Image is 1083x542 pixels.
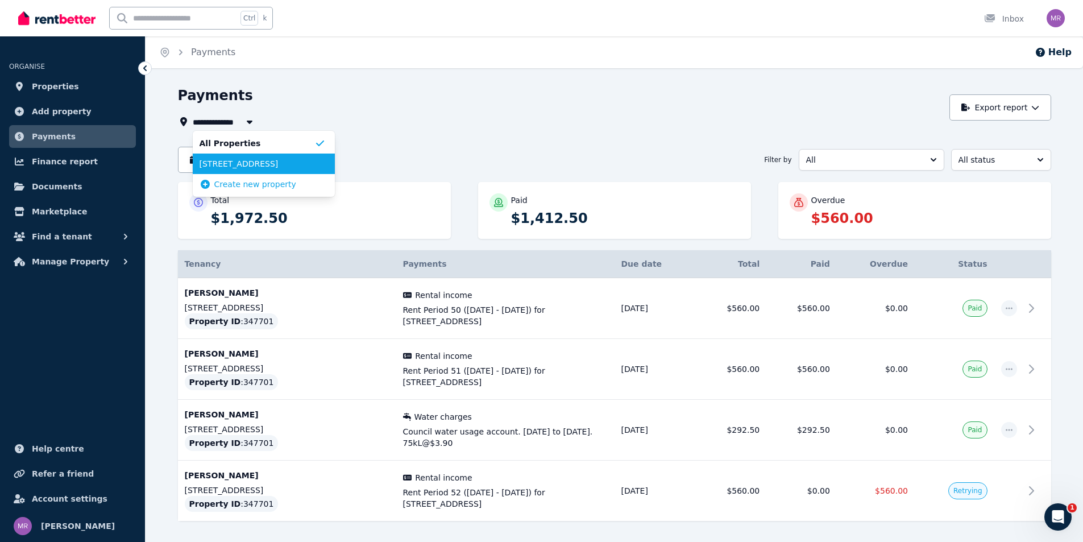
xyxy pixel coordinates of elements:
th: Due date [615,250,696,278]
img: RentBetter [18,10,96,27]
p: [PERSON_NAME] [185,409,389,420]
td: $560.00 [766,339,837,400]
span: Property ID [189,316,241,327]
td: $560.00 [766,278,837,339]
a: Add property [9,100,136,123]
div: : 347701 [185,496,279,512]
a: Payments [9,125,136,148]
span: [PERSON_NAME] [41,519,115,533]
a: Refer a friend [9,462,136,485]
p: [STREET_ADDRESS] [185,363,389,374]
td: $292.50 [766,400,837,461]
span: Filter by [764,155,791,164]
span: Properties [32,80,79,93]
span: $0.00 [885,365,908,374]
span: Create new property [214,179,296,190]
span: Property ID [189,498,241,510]
div: : 347701 [185,435,279,451]
p: $1,972.50 [211,209,439,227]
span: Rent Period 50 ([DATE] - [DATE]) for [STREET_ADDRESS] [403,304,608,327]
p: [PERSON_NAME] [185,287,389,299]
span: Help centre [32,442,84,456]
th: Paid [766,250,837,278]
span: Paid [968,304,982,313]
a: Account settings [9,487,136,510]
button: All [799,149,944,171]
th: Total [696,250,767,278]
td: [DATE] [615,461,696,522]
span: Refer a friend [32,467,94,481]
div: : 347701 [185,374,279,390]
p: [STREET_ADDRESS] [185,302,389,313]
span: Payments [403,259,447,268]
div: Inbox [984,13,1024,24]
span: Add property [32,105,92,118]
td: $560.00 [696,461,767,522]
img: Michelle Richards [1047,9,1065,27]
nav: Breadcrumb [146,36,249,68]
span: Find a tenant [32,230,92,243]
div: : 347701 [185,313,279,329]
span: Marketplace [32,205,87,218]
span: Water charges [414,411,472,423]
a: Help centre [9,437,136,460]
span: ORGANISE [9,63,45,71]
span: Paid [968,425,982,435]
span: Paid [968,365,982,374]
button: Manage Property [9,250,136,273]
span: Rental income [415,472,472,483]
span: [STREET_ADDRESS] [200,158,314,169]
th: Overdue [837,250,915,278]
a: Marketplace [9,200,136,223]
p: Total [211,195,230,206]
span: Account settings [32,492,107,506]
button: Help [1035,45,1072,59]
span: Retrying [953,486,982,495]
td: $560.00 [696,339,767,400]
p: Paid [511,195,528,206]
span: Rental income [415,289,472,301]
p: [STREET_ADDRESS] [185,485,389,496]
td: [DATE] [615,339,696,400]
span: All [806,154,921,166]
span: Council water usage account. [DATE] to [DATE]. 75kL@$3.90 [403,426,608,449]
span: $0.00 [885,304,908,313]
span: $0.00 [885,425,908,435]
span: Rent Period 51 ([DATE] - [DATE]) for [STREET_ADDRESS] [403,365,608,388]
button: Find a tenant [9,225,136,248]
span: Rent Period 52 ([DATE] - [DATE]) for [STREET_ADDRESS] [403,487,608,510]
td: $292.50 [696,400,767,461]
button: Export report [949,94,1051,121]
th: Tenancy [178,250,396,278]
a: Properties [9,75,136,98]
span: Rental income [415,350,472,362]
h1: Payments [178,86,253,105]
p: $1,412.50 [511,209,740,227]
span: $560.00 [875,486,908,495]
span: 1 [1068,503,1077,512]
p: [PERSON_NAME] [185,348,389,359]
td: [DATE] [615,278,696,339]
span: Manage Property [32,255,109,268]
span: All status [958,154,1028,166]
td: $560.00 [696,278,767,339]
span: Finance report [32,155,98,168]
th: Status [915,250,994,278]
span: Payments [32,130,76,143]
td: $0.00 [766,461,837,522]
span: Documents [32,180,82,193]
p: [STREET_ADDRESS] [185,424,389,435]
span: Property ID [189,376,241,388]
iframe: Intercom live chat [1044,503,1072,531]
p: [PERSON_NAME] [185,470,389,481]
a: Payments [191,47,235,57]
span: k [263,14,267,23]
p: Overdue [811,195,845,206]
p: $560.00 [811,209,1040,227]
a: Finance report [9,150,136,173]
span: Ctrl [240,11,258,26]
span: Property ID [189,437,241,449]
button: All status [951,149,1051,171]
a: Documents [9,175,136,198]
img: Michelle Richards [14,517,32,535]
